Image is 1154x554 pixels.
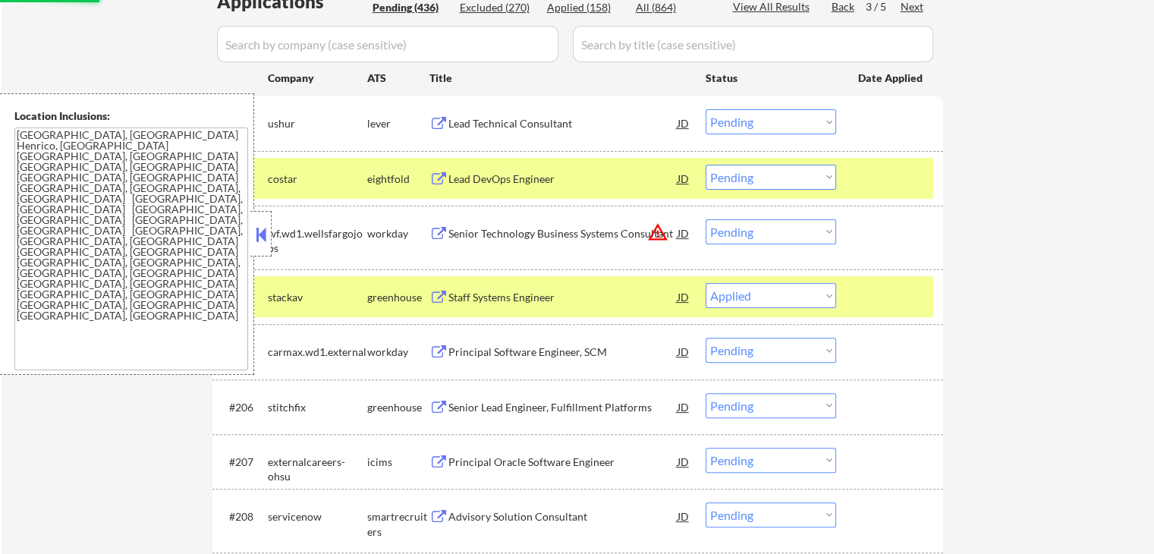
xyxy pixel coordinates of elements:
[448,345,678,360] div: Principal Software Engineer, SCM
[229,400,256,415] div: #206
[448,172,678,187] div: Lead DevOps Engineer
[367,290,429,305] div: greenhouse
[706,64,836,91] div: Status
[676,502,691,530] div: JD
[268,345,367,360] div: carmax.wd1.external
[367,71,429,86] div: ATS
[676,165,691,192] div: JD
[448,509,678,524] div: Advisory Solution Consultant
[676,283,691,310] div: JD
[268,509,367,524] div: servicenow
[367,345,429,360] div: workday
[229,455,256,470] div: #207
[676,338,691,365] div: JD
[268,71,367,86] div: Company
[676,448,691,475] div: JD
[367,400,429,415] div: greenhouse
[676,393,691,420] div: JD
[858,71,925,86] div: Date Applied
[573,26,933,62] input: Search by title (case sensitive)
[268,400,367,415] div: stitchfix
[448,400,678,415] div: Senior Lead Engineer, Fulfillment Platforms
[268,290,367,305] div: stackav
[367,509,429,539] div: smartrecruiters
[367,116,429,131] div: lever
[268,172,367,187] div: costar
[217,26,558,62] input: Search by company (case sensitive)
[268,226,367,256] div: wf.wd1.wellsfargojobs
[647,222,668,243] button: warning_amber
[448,116,678,131] div: Lead Technical Consultant
[268,116,367,131] div: ushur
[448,455,678,470] div: Principal Oracle Software Engineer
[429,71,691,86] div: Title
[229,509,256,524] div: #208
[676,109,691,137] div: JD
[676,219,691,247] div: JD
[367,226,429,241] div: workday
[14,109,248,124] div: Location Inclusions:
[367,172,429,187] div: eightfold
[448,226,678,241] div: Senior Technology Business Systems Consultant
[367,455,429,470] div: icims
[268,455,367,484] div: externalcareers-ohsu
[448,290,678,305] div: Staff Systems Engineer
